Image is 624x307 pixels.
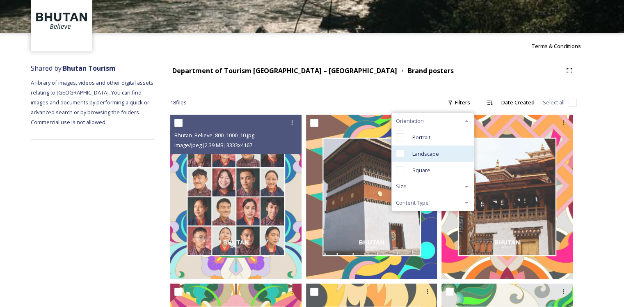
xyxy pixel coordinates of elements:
[396,117,424,125] span: Orientation
[443,95,474,111] div: Filters
[412,150,439,158] span: Landscape
[412,134,430,141] span: Portrait
[170,115,302,279] img: Bhutan_Believe_800_1000_10.jpg
[497,95,539,111] div: Date Created
[306,115,437,279] img: Bhutan_Believe_800_1000_16.jpg
[174,132,254,139] span: Bhutan_Believe_800_1000_10.jpg
[174,141,252,149] span: image/jpeg | 2.39 MB | 3333 x 4167
[412,166,430,174] span: Square
[396,182,407,190] span: Size
[441,115,573,279] img: Bhutan_Believe_800_1000_14.jpg
[396,199,429,207] span: Content Type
